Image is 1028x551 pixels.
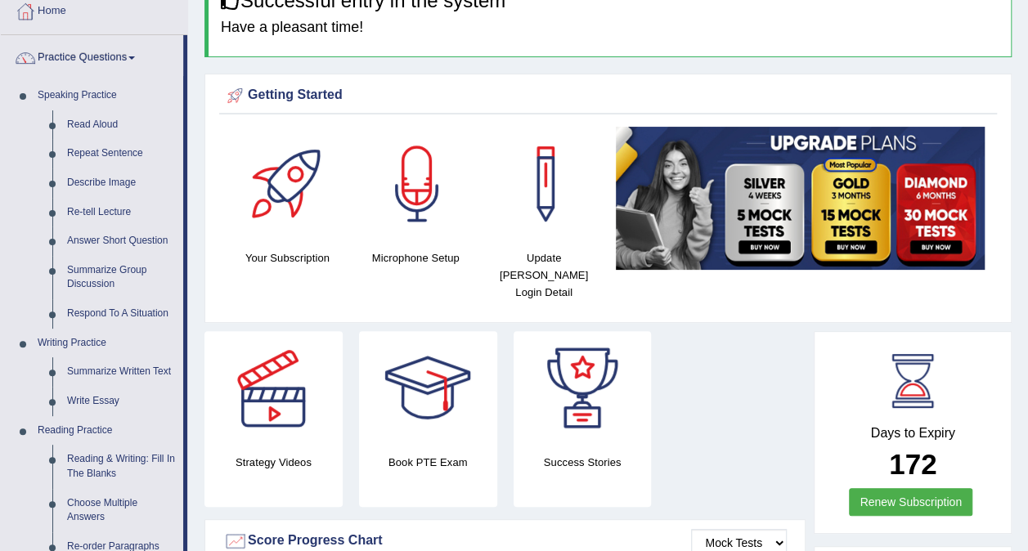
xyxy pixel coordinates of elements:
[30,416,183,446] a: Reading Practice
[60,110,183,140] a: Read Aloud
[359,454,497,471] h4: Book PTE Exam
[360,249,472,267] h4: Microphone Setup
[60,357,183,387] a: Summarize Written Text
[221,20,999,36] h4: Have a pleasant time!
[488,249,600,301] h4: Update [PERSON_NAME] Login Detail
[60,168,183,198] a: Describe Image
[60,387,183,416] a: Write Essay
[889,448,936,480] b: 172
[60,489,183,532] a: Choose Multiple Answers
[60,198,183,227] a: Re-tell Lecture
[60,139,183,168] a: Repeat Sentence
[514,454,652,471] h4: Success Stories
[616,127,985,269] img: small5.jpg
[60,299,183,329] a: Respond To A Situation
[60,226,183,256] a: Answer Short Question
[833,426,993,441] h4: Days to Expiry
[30,329,183,358] a: Writing Practice
[204,454,343,471] h4: Strategy Videos
[231,249,343,267] h4: Your Subscription
[1,35,183,76] a: Practice Questions
[60,256,183,299] a: Summarize Group Discussion
[849,488,972,516] a: Renew Subscription
[60,445,183,488] a: Reading & Writing: Fill In The Blanks
[30,81,183,110] a: Speaking Practice
[223,83,993,108] div: Getting Started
